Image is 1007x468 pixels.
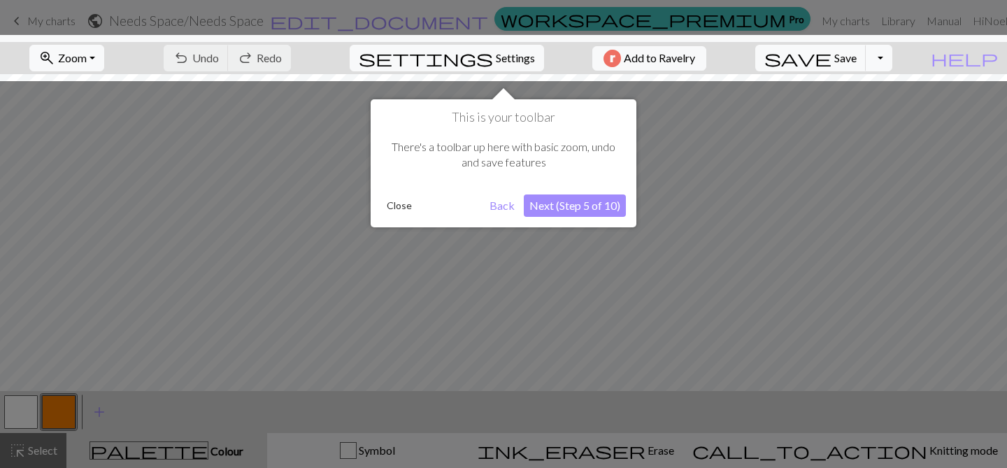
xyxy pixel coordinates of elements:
[484,194,520,217] button: Back
[381,195,417,216] button: Close
[381,125,626,185] div: There's a toolbar up here with basic zoom, undo and save features
[524,194,626,217] button: Next (Step 5 of 10)
[371,99,636,227] div: This is your toolbar
[381,110,626,125] h1: This is your toolbar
